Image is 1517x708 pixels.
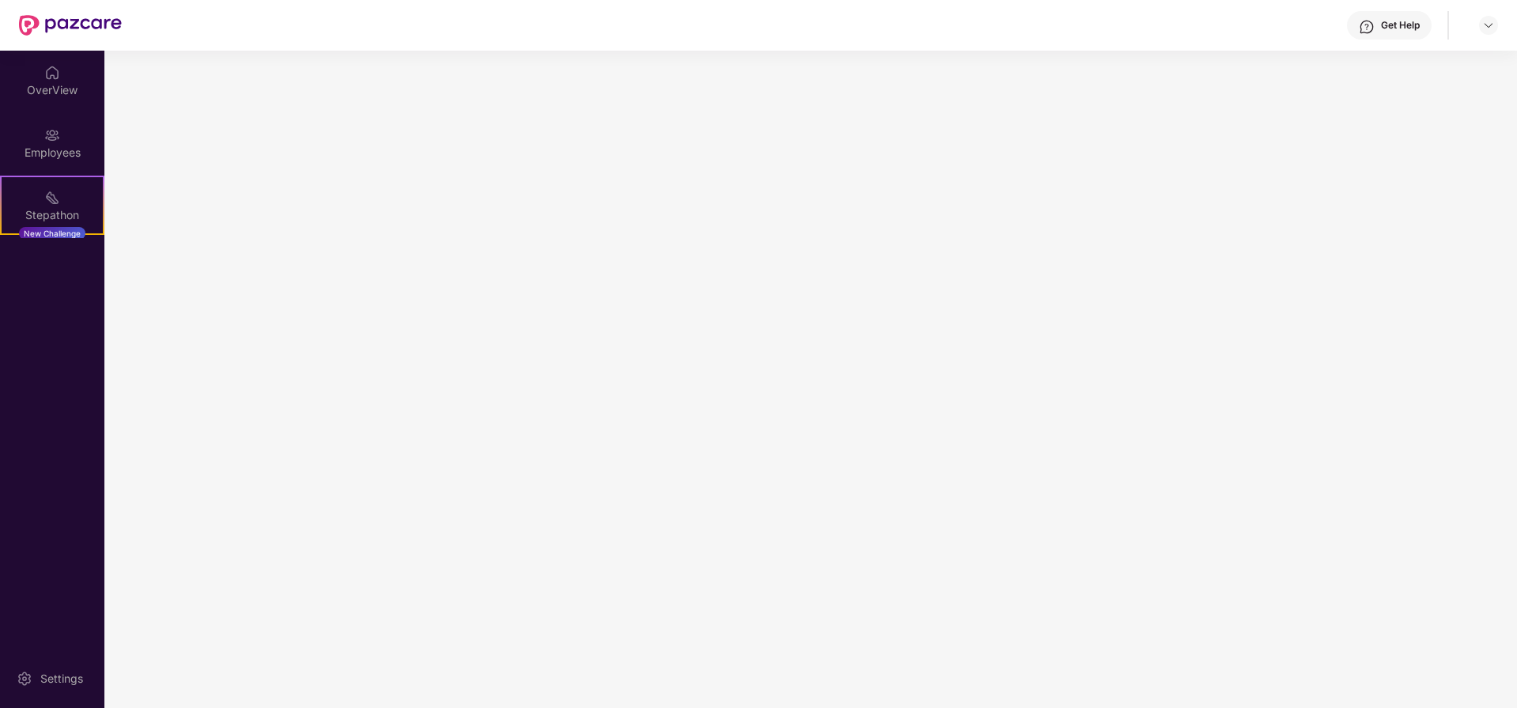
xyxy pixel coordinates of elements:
img: svg+xml;base64,PHN2ZyBpZD0iRHJvcGRvd24tMzJ4MzIiIHhtbG5zPSJodHRwOi8vd3d3LnczLm9yZy8yMDAwL3N2ZyIgd2... [1482,19,1495,32]
img: svg+xml;base64,PHN2ZyBpZD0iSGVscC0zMngzMiIgeG1sbnM9Imh0dHA6Ly93d3cudzMub3JnLzIwMDAvc3ZnIiB3aWR0aD... [1359,19,1375,35]
div: Stepathon [2,207,103,223]
div: Get Help [1381,19,1420,32]
img: svg+xml;base64,PHN2ZyB4bWxucz0iaHR0cDovL3d3dy53My5vcmcvMjAwMC9zdmciIHdpZHRoPSIyMSIgaGVpZ2h0PSIyMC... [44,190,60,206]
div: Settings [36,671,88,687]
div: New Challenge [19,227,85,240]
img: svg+xml;base64,PHN2ZyBpZD0iRW1wbG95ZWVzIiB4bWxucz0iaHR0cDovL3d3dy53My5vcmcvMjAwMC9zdmciIHdpZHRoPS... [44,127,60,143]
img: New Pazcare Logo [19,15,122,36]
img: svg+xml;base64,PHN2ZyBpZD0iSG9tZSIgeG1sbnM9Imh0dHA6Ly93d3cudzMub3JnLzIwMDAvc3ZnIiB3aWR0aD0iMjAiIG... [44,65,60,81]
img: svg+xml;base64,PHN2ZyBpZD0iU2V0dGluZy0yMHgyMCIgeG1sbnM9Imh0dHA6Ly93d3cudzMub3JnLzIwMDAvc3ZnIiB3aW... [17,671,32,687]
